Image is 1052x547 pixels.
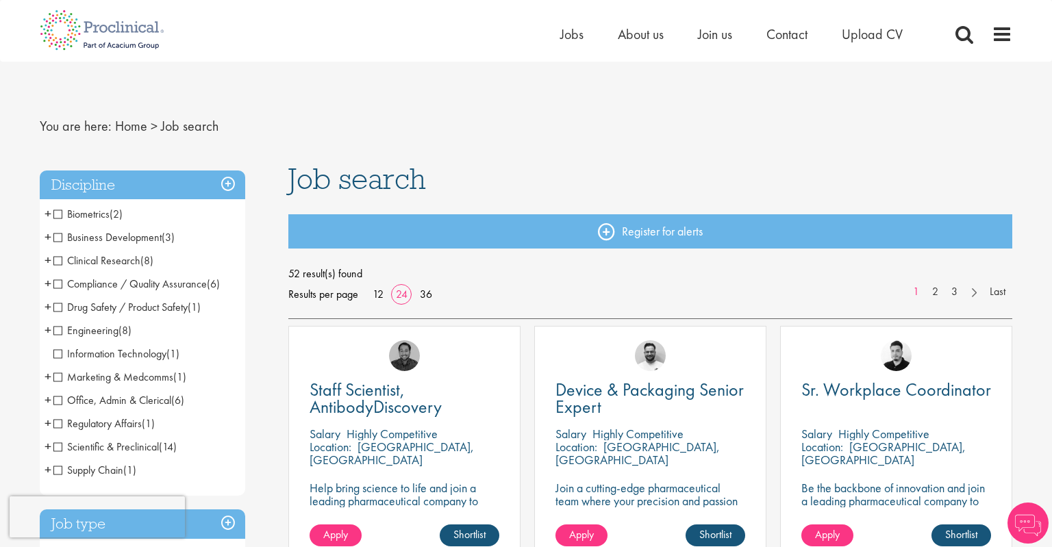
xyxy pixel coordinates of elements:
a: Apply [555,524,608,546]
span: Office, Admin & Clerical [53,393,171,407]
span: + [45,250,51,270]
span: Scientific & Preclinical [53,440,177,454]
span: (1) [173,370,186,384]
span: Business Development [53,230,175,244]
span: Salary [555,426,586,442]
span: (1) [123,463,136,477]
a: Upload CV [842,25,903,43]
span: (1) [142,416,155,431]
a: Join us [698,25,732,43]
span: Marketing & Medcomms [53,370,173,384]
span: Office, Admin & Clerical [53,393,184,407]
span: Salary [310,426,340,442]
span: + [45,459,51,480]
a: breadcrumb link [115,117,147,135]
span: Regulatory Affairs [53,416,142,431]
p: Highly Competitive [838,426,929,442]
span: Drug Safety / Product Safety [53,300,188,314]
iframe: reCAPTCHA [10,496,185,537]
span: Device & Packaging Senior Expert [555,378,744,418]
a: Jobs [560,25,584,43]
a: Staff Scientist, AntibodyDiscovery [310,381,499,416]
span: Engineering [53,323,118,338]
a: 36 [415,287,437,301]
span: Apply [569,527,594,542]
a: Device & Packaging Senior Expert [555,381,745,416]
span: Clinical Research [53,253,140,268]
a: Contact [766,25,807,43]
span: Apply [815,527,840,542]
span: Apply [323,527,348,542]
span: Compliance / Quality Assurance [53,277,207,291]
span: (1) [166,346,179,361]
span: (3) [162,230,175,244]
p: [GEOGRAPHIC_DATA], [GEOGRAPHIC_DATA] [555,439,720,468]
span: Salary [801,426,832,442]
span: Job search [288,160,426,197]
span: Supply Chain [53,463,136,477]
h3: Discipline [40,170,245,200]
p: Join a cutting-edge pharmaceutical team where your precision and passion for quality will help sh... [555,481,745,533]
a: Shortlist [440,524,499,546]
p: [GEOGRAPHIC_DATA], [GEOGRAPHIC_DATA] [310,439,474,468]
img: Mike Raletz [389,340,420,371]
span: Marketing & Medcomms [53,370,186,384]
span: (1) [188,300,201,314]
a: 2 [925,284,945,300]
span: Results per page [288,284,358,305]
a: Shortlist [931,524,991,546]
span: + [45,436,51,457]
span: > [151,117,158,135]
span: (6) [171,393,184,407]
span: (14) [159,440,177,454]
a: About us [618,25,664,43]
span: + [45,227,51,247]
span: + [45,320,51,340]
span: (8) [118,323,131,338]
span: Scientific & Preclinical [53,440,159,454]
span: + [45,390,51,410]
span: Supply Chain [53,463,123,477]
span: (8) [140,253,153,268]
img: Anderson Maldonado [881,340,912,371]
p: Highly Competitive [592,426,684,442]
span: You are here: [40,117,112,135]
p: [GEOGRAPHIC_DATA], [GEOGRAPHIC_DATA] [801,439,966,468]
span: Information Technology [53,346,179,361]
a: Apply [801,524,853,546]
span: + [45,296,51,317]
a: Register for alerts [288,214,1013,249]
span: + [45,273,51,294]
span: 52 result(s) found [288,264,1013,284]
span: Engineering [53,323,131,338]
span: Job search [161,117,218,135]
span: Staff Scientist, AntibodyDiscovery [310,378,442,418]
a: 1 [906,284,926,300]
span: (6) [207,277,220,291]
span: Information Technology [53,346,166,361]
span: + [45,203,51,224]
img: Chatbot [1007,503,1049,544]
a: Shortlist [686,524,745,546]
span: + [45,413,51,433]
span: Sr. Workplace Coordinator [801,378,991,401]
span: Location: [555,439,597,455]
p: Help bring science to life and join a leading pharmaceutical company to play a key role in delive... [310,481,499,546]
img: Emile De Beer [635,340,666,371]
a: 12 [368,287,388,301]
span: + [45,366,51,387]
span: Drug Safety / Product Safety [53,300,201,314]
span: Compliance / Quality Assurance [53,277,220,291]
a: 3 [944,284,964,300]
span: Business Development [53,230,162,244]
span: Location: [310,439,351,455]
